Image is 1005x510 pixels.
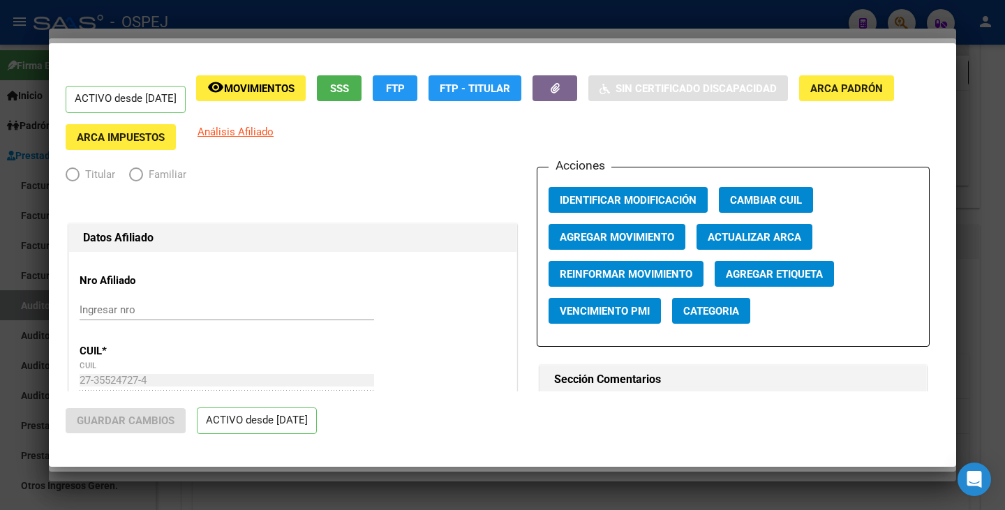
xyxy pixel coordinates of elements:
span: Familiar [143,167,186,183]
span: FTP [386,82,405,95]
p: ACTIVO desde [DATE] [66,86,186,113]
span: Agregar Movimiento [560,231,674,243]
span: Categoria [683,305,739,317]
h1: Datos Afiliado [83,230,502,246]
button: Identificar Modificación [549,187,708,213]
button: FTP - Titular [429,75,521,101]
button: Sin Certificado Discapacidad [588,75,788,101]
mat-icon: remove_red_eye [207,79,224,96]
button: ARCA Padrón [799,75,894,101]
span: Sin Certificado Discapacidad [616,82,777,95]
button: Agregar Etiqueta [715,261,834,287]
button: Reinformar Movimiento [549,261,703,287]
span: ARCA Padrón [810,82,883,95]
p: ACTIVO desde [DATE] [197,407,317,435]
span: Cambiar CUIL [730,194,802,207]
button: SSS [317,75,362,101]
span: Titular [80,167,115,183]
span: SSS [330,82,349,95]
span: Actualizar ARCA [708,231,801,243]
button: Cambiar CUIL [719,187,813,213]
div: Open Intercom Messenger [958,463,991,496]
button: ARCA Impuestos [66,124,176,150]
button: FTP [373,75,417,101]
button: Guardar Cambios [66,408,186,433]
p: CUIL [80,343,207,359]
span: Guardar Cambios [77,414,174,427]
span: ARCA Impuestos [77,131,165,144]
span: Movimientos [224,82,295,95]
span: Reinformar Movimiento [560,268,692,280]
span: Identificar Modificación [560,194,697,207]
span: FTP - Titular [440,82,510,95]
h1: Sección Comentarios [554,371,912,388]
button: Vencimiento PMI [549,298,661,324]
button: Actualizar ARCA [697,224,812,250]
mat-radio-group: Elija una opción [66,171,200,183]
span: Análisis Afiliado [198,126,274,138]
h3: Acciones [549,156,611,174]
span: Agregar Etiqueta [726,268,823,280]
span: Vencimiento PMI [560,305,650,317]
p: Nro Afiliado [80,273,207,289]
button: Agregar Movimiento [549,224,685,250]
button: Categoria [672,298,750,324]
button: Movimientos [196,75,306,101]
